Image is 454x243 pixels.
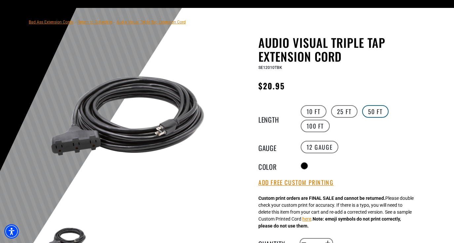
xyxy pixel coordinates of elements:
[301,120,330,132] label: 100 FT
[302,216,311,223] button: here
[258,143,291,151] legend: Gauge
[258,162,291,170] legend: Color
[258,179,333,186] button: Add Free Custom Printing
[301,141,339,153] label: 12 Gauge
[75,20,76,24] span: ›
[258,65,282,70] span: SE12010TBK
[114,20,115,24] span: ›
[29,20,73,24] a: Bad Ass Extension Cords
[258,80,285,92] span: $20.95
[362,105,389,118] label: 50 FT
[116,20,186,24] span: Audio Visual Triple Tap Extension Cord
[29,18,186,26] nav: breadcrumbs
[258,196,385,201] strong: Custom print orders are FINAL SALE and cannot be returned.
[77,20,112,24] a: Return to Collection
[331,105,358,118] label: 25 FT
[258,216,401,228] strong: Note: emoji symbols do not print correctly, please do not use them.
[258,195,414,229] div: Please double check your custom print for accuracy. If there is a typo, you will need to delete t...
[4,224,19,239] div: Accessibility Menu
[258,114,291,123] legend: Length
[301,105,326,118] label: 10 FT
[48,37,208,196] img: black
[258,36,420,63] h1: Audio Visual Triple Tap Extension Cord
